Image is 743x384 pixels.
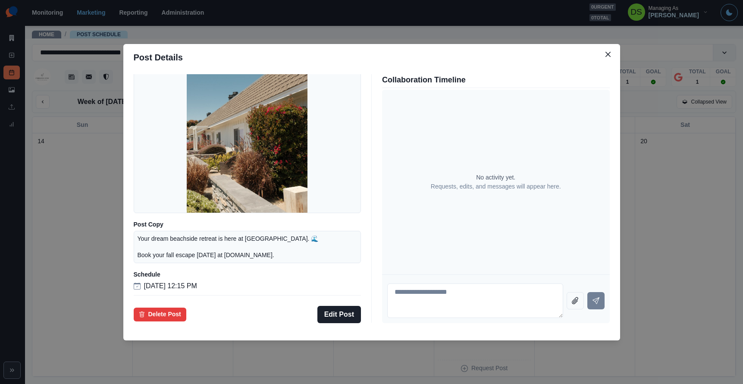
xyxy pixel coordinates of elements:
[134,308,186,321] button: Delete Post
[431,182,561,191] p: Requests, edits, and messages will appear here.
[317,306,361,323] button: Edit Post
[382,74,610,86] p: Collaboration Timeline
[476,173,515,182] p: No activity yet.
[134,220,361,229] p: Post Copy
[138,235,319,260] p: Your dream beachside retreat is here at [GEOGRAPHIC_DATA]. 🌊 Book your fall escape [DATE] at [DOM...
[587,292,605,309] button: Send message
[134,270,361,279] p: Schedule
[187,62,307,213] img: ffy9wnfnqbwnlxzxqta1
[144,281,197,291] p: [DATE] 12:15 PM
[123,44,620,71] header: Post Details
[601,47,615,61] button: Close
[567,292,584,309] button: Attach file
